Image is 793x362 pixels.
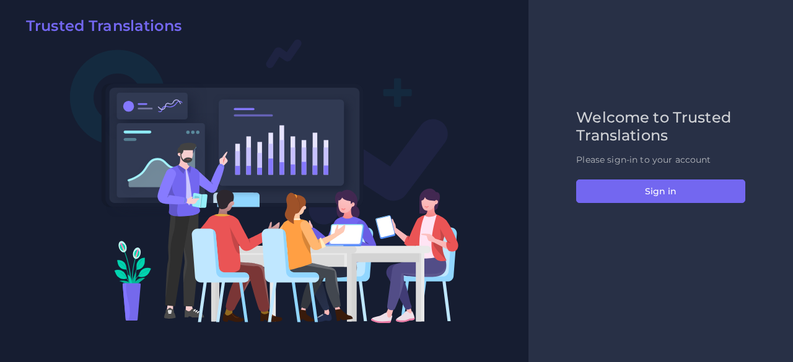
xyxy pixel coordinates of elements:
button: Sign in [576,179,745,203]
h2: Welcome to Trusted Translations [576,109,745,145]
img: Login V2 [69,38,459,324]
a: Trusted Translations [17,17,182,40]
h2: Trusted Translations [26,17,182,35]
p: Please sign-in to your account [576,153,745,166]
